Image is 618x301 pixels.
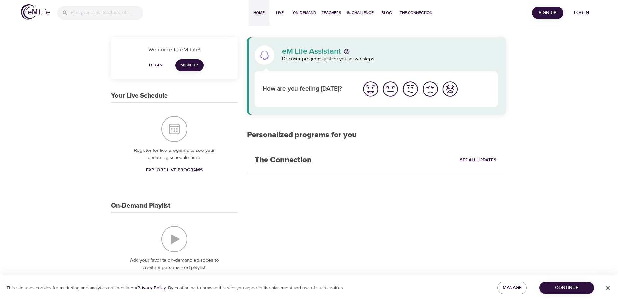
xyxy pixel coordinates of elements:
[497,282,527,294] button: Manage
[137,285,166,291] a: Privacy Policy
[458,155,498,165] a: See All Updates
[282,55,498,63] p: Discover programs just for you in two steps
[460,156,496,164] span: See All Updates
[247,130,506,140] h2: Personalized programs for you
[145,59,166,71] button: Login
[251,9,267,16] span: Home
[545,284,589,292] span: Continue
[400,79,420,99] button: I'm feeling ok
[161,226,187,252] img: On-Demand Playlist
[180,61,198,69] span: Sign Up
[503,284,522,292] span: Manage
[381,79,400,99] button: I'm feeling good
[124,257,225,271] p: Add your favorite on-demand episodes to create a personalized playlist.
[161,116,187,142] img: Your Live Schedule
[259,50,270,60] img: eM Life Assistant
[134,274,214,286] a: Explore On-Demand Programs
[568,9,595,17] span: Log in
[379,9,395,16] span: Blog
[535,9,561,17] span: Sign Up
[146,166,203,174] span: Explore Live Programs
[263,84,353,94] p: How are you feeling [DATE]?
[124,147,225,162] p: Register for live programs to see your upcoming schedule here.
[272,9,288,16] span: Live
[532,7,563,19] button: Sign Up
[440,79,460,99] button: I'm feeling worst
[420,79,440,99] button: I'm feeling bad
[282,48,341,55] p: eM Life Assistant
[400,9,432,16] span: The Connection
[111,202,170,209] h3: On-Demand Playlist
[381,80,399,98] img: good
[566,7,597,19] button: Log in
[441,80,459,98] img: worst
[148,61,164,69] span: Login
[539,282,594,294] button: Continue
[111,92,168,100] h3: Your Live Schedule
[247,148,319,173] h2: The Connection
[421,80,439,98] img: bad
[119,45,230,54] p: Welcome to eM Life!
[175,59,204,71] a: Sign Up
[322,9,341,16] span: Teachers
[21,4,50,20] img: logo
[71,6,143,20] input: Find programs, teachers, etc...
[293,9,316,16] span: On-Demand
[362,80,380,98] img: great
[401,80,419,98] img: ok
[361,79,381,99] button: I'm feeling great
[346,9,374,16] span: 1% Challenge
[143,164,205,176] a: Explore Live Programs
